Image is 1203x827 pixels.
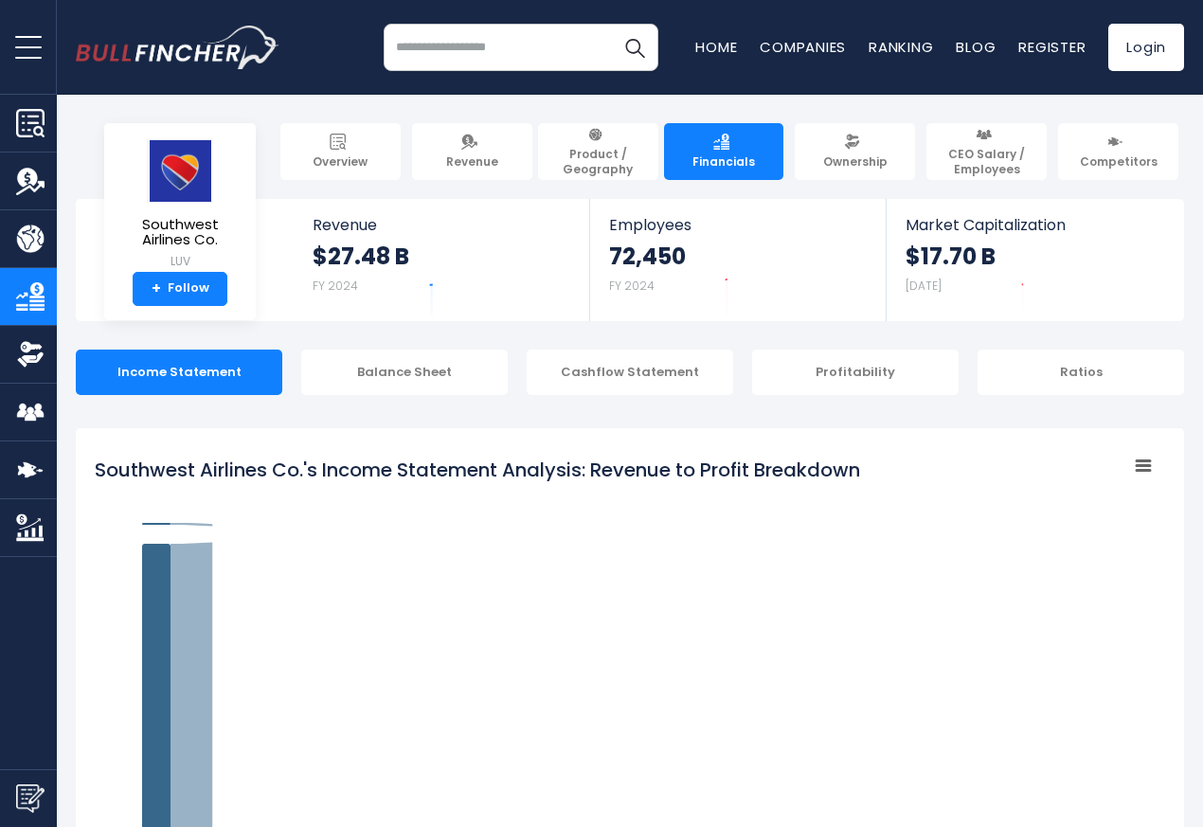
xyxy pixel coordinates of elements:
a: Southwest Airlines Co. LUV [118,138,242,272]
span: Overview [313,154,368,170]
tspan: Southwest Airlines Co.'s Income Statement Analysis: Revenue to Profit Breakdown [95,457,860,483]
a: Financials [664,123,784,180]
div: Ratios [978,350,1184,395]
img: bullfincher logo [76,26,279,69]
span: Revenue [313,216,571,234]
a: Blog [956,37,996,57]
a: Ownership [795,123,915,180]
span: Financials [692,154,755,170]
strong: $17.70 B [906,242,996,271]
small: FY 2024 [313,278,358,294]
strong: 72,450 [609,242,686,271]
strong: + [152,280,161,297]
a: Home [695,37,737,57]
div: Profitability [752,350,959,395]
a: Employees 72,450 FY 2024 [590,199,885,321]
div: Income Statement [76,350,282,395]
a: Revenue $27.48 B FY 2024 [294,199,590,321]
a: +Follow [133,272,227,306]
div: Balance Sheet [301,350,508,395]
span: Product / Geography [547,147,650,176]
a: Register [1018,37,1086,57]
a: Go to homepage [76,26,279,69]
a: Ranking [869,37,933,57]
small: [DATE] [906,278,942,294]
small: FY 2024 [609,278,655,294]
img: Ownership [16,340,45,369]
a: Product / Geography [538,123,658,180]
a: CEO Salary / Employees [926,123,1047,180]
a: Overview [280,123,401,180]
a: Login [1108,24,1184,71]
small: LUV [119,253,241,270]
span: Employees [609,216,866,234]
a: Revenue [412,123,532,180]
div: Cashflow Statement [527,350,733,395]
span: Southwest Airlines Co. [119,217,241,248]
span: Competitors [1080,154,1158,170]
span: Revenue [446,154,498,170]
strong: $27.48 B [313,242,409,271]
a: Competitors [1058,123,1178,180]
a: Companies [760,37,846,57]
button: Search [611,24,658,71]
span: CEO Salary / Employees [935,147,1038,176]
span: Market Capitalization [906,216,1163,234]
span: Ownership [823,154,888,170]
a: Market Capitalization $17.70 B [DATE] [887,199,1182,321]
